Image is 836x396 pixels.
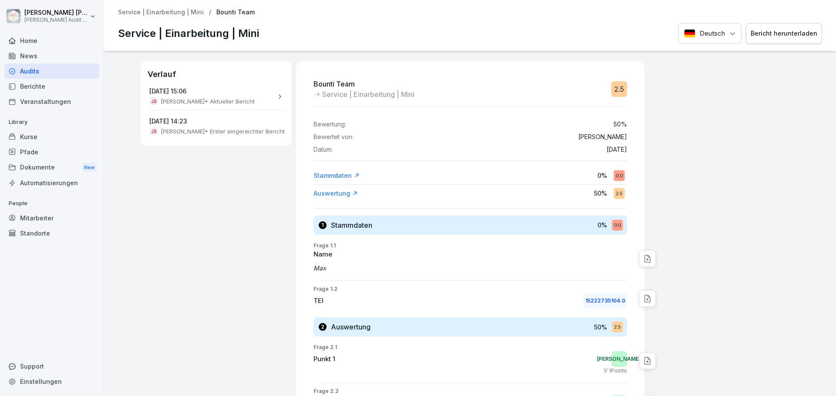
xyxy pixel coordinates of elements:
p: Frage 2.1 [313,343,627,351]
a: Home [4,33,99,48]
p: TEl [313,296,324,306]
a: Auswertung [313,189,358,198]
div: New [82,163,97,173]
p: 1 / 1 Points [603,367,627,375]
p: Datum: [313,146,333,153]
p: Bewertet von: [313,133,354,141]
a: Einstellungen [4,374,99,389]
div: Support [4,359,99,374]
p: [PERSON_NAME] [PERSON_NAME] [24,9,88,17]
div: 1 [319,221,327,229]
p: 0 % [597,171,607,180]
h3: Stammdaten [331,220,372,230]
p: Service | Einarbeitung | Mini [322,89,415,100]
a: Kurse [4,129,99,144]
p: [PERSON_NAME] Audit Testzugang [24,17,88,23]
a: Berichte [4,79,99,94]
p: / [209,9,211,16]
p: Verlauf [141,68,292,80]
div: 2.5 [614,188,624,199]
div: 15222735104.0 [583,293,627,309]
p: People [4,196,99,210]
p: Bewertung: [313,121,346,128]
a: Pfade [4,144,99,160]
div: 0.0 [614,170,624,181]
div: 2.5 [611,81,627,97]
button: Language [678,23,742,44]
div: 2.5 [612,322,623,333]
p: Bounti Team [313,79,415,89]
img: Deutsch [684,29,695,38]
p: Max [313,263,627,273]
p: [PERSON_NAME] • Aktueller Bericht [161,97,255,106]
a: News [4,48,99,63]
div: Dokumente [4,160,99,176]
p: Name [313,250,627,260]
p: Punkt 1 [313,354,335,364]
div: JS [149,127,158,136]
a: Service | Einarbeitung | Mini [118,9,204,16]
p: [PERSON_NAME] [578,133,627,141]
p: Frage 1.1 [313,242,627,250]
p: Bounti Team [216,9,255,16]
p: [PERSON_NAME] • Erster eingereichter Bericht [161,127,285,136]
p: 50 % [594,323,607,332]
p: 50 % [594,189,607,198]
p: [DATE] 15:06 [149,87,270,95]
a: DokumenteNew [4,160,99,176]
a: Stammdaten [313,171,360,180]
div: 2 [319,323,327,331]
a: Mitarbeiter [4,210,99,226]
p: Service | Einarbeitung | Mini [118,26,259,41]
div: Bericht herunterladen [751,29,817,38]
p: Deutsch [700,29,725,39]
a: Standorte [4,226,99,241]
div: [PERSON_NAME] [611,351,627,367]
div: JS [149,97,158,106]
p: 50 % [614,121,627,128]
a: Audits [4,63,99,79]
a: Automatisierungen [4,175,99,190]
p: [DATE] 14:23 [149,117,285,125]
p: 0 % [597,220,607,230]
p: Frage 2.2 [313,387,627,395]
p: [DATE] [607,146,627,153]
a: Veranstaltungen [4,94,99,109]
p: Library [4,115,99,129]
div: 0.0 [612,220,623,230]
button: Bericht herunterladen [746,23,822,44]
h3: Auswertung [331,322,371,332]
p: Frage 1.2 [313,285,627,293]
